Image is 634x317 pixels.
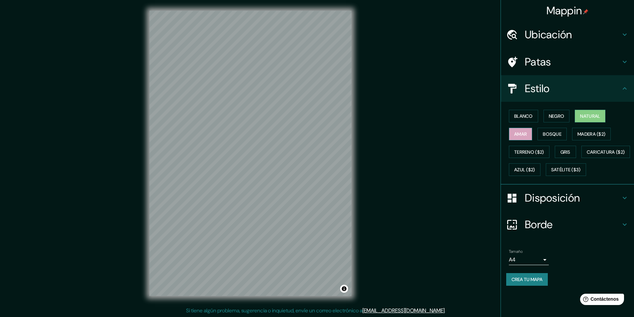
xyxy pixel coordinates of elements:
[549,113,564,119] font: Negro
[501,211,634,238] div: Borde
[514,149,544,155] font: Terreno ($2)
[577,131,605,137] font: Madera ($2)
[581,146,630,158] button: Caricatura ($2)
[512,276,542,282] font: Crea tu mapa
[560,149,570,155] font: Gris
[509,146,549,158] button: Terreno ($2)
[537,128,567,140] button: Bosque
[583,9,588,14] img: pin-icon.png
[340,285,348,293] button: Activar o desactivar atribución
[525,191,580,205] font: Disposición
[509,163,540,176] button: Azul ($2)
[362,307,445,314] a: [EMAIL_ADDRESS][DOMAIN_NAME]
[501,49,634,75] div: Patas
[514,131,527,137] font: Amar
[555,146,576,158] button: Gris
[525,218,553,232] font: Borde
[509,256,516,263] font: A4
[514,167,535,173] font: Azul ($2)
[186,307,362,314] font: Si tiene algún problema, sugerencia o inquietud, envíe un correo electrónico a
[525,55,551,69] font: Patas
[580,113,600,119] font: Natural
[509,249,523,254] font: Tamaño
[149,11,351,296] canvas: Mapa
[575,110,605,122] button: Natural
[543,131,561,137] font: Bosque
[447,307,448,314] font: .
[501,21,634,48] div: Ubicación
[501,75,634,102] div: Estilo
[509,254,549,265] div: A4
[525,28,572,42] font: Ubicación
[525,81,550,95] font: Estilo
[501,185,634,211] div: Disposición
[546,163,586,176] button: Satélite ($3)
[509,110,538,122] button: Blanco
[506,273,548,286] button: Crea tu mapa
[546,4,582,18] font: Mappin
[572,128,611,140] button: Madera ($2)
[446,307,447,314] font: .
[543,110,570,122] button: Negro
[514,113,533,119] font: Blanco
[551,167,581,173] font: Satélite ($3)
[575,291,627,310] iframe: Lanzador de widgets de ayuda
[509,128,532,140] button: Amar
[587,149,625,155] font: Caricatura ($2)
[445,307,446,314] font: .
